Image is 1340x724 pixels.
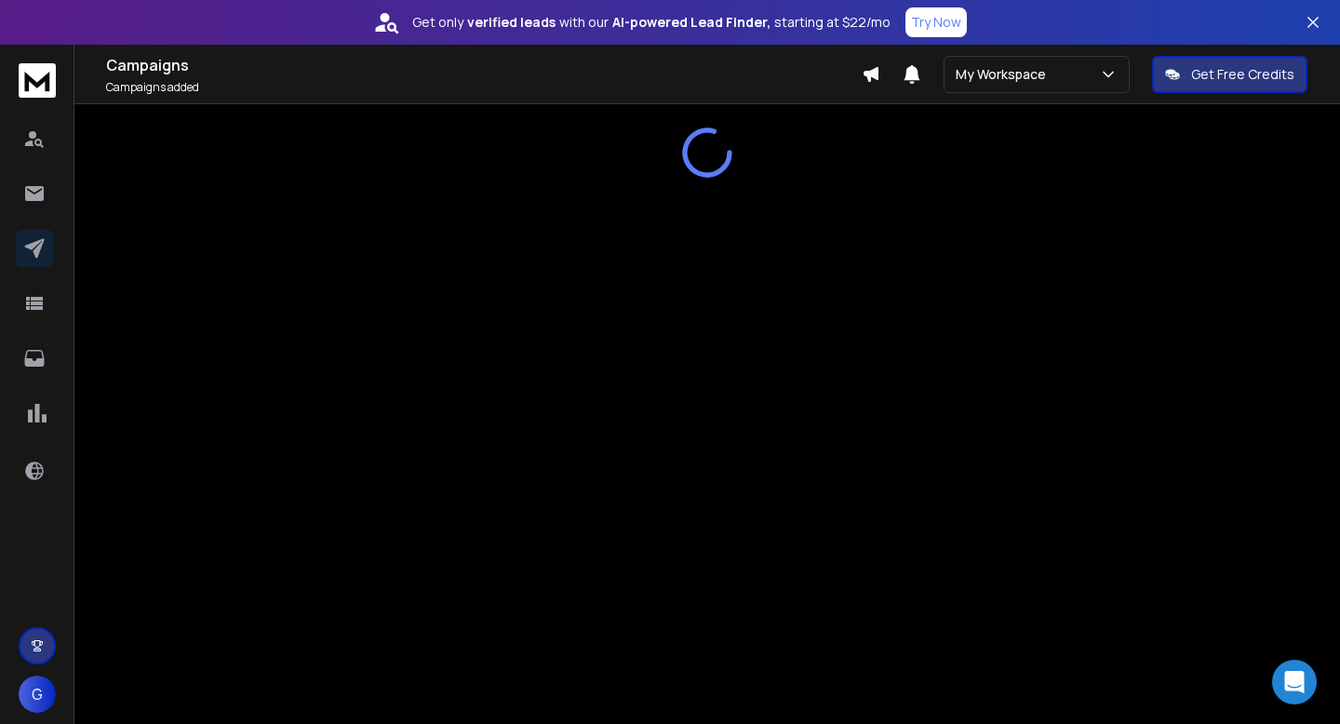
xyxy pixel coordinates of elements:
p: Campaigns added [106,80,862,95]
button: Try Now [905,7,967,37]
button: Get Free Credits [1152,56,1307,93]
strong: verified leads [467,13,556,32]
h1: Campaigns [106,54,862,76]
p: Get Free Credits [1191,65,1294,84]
p: Get only with our starting at $22/mo [412,13,891,32]
button: G [19,676,56,713]
p: My Workspace [956,65,1053,84]
p: Try Now [911,13,961,32]
strong: AI-powered Lead Finder, [612,13,770,32]
div: Open Intercom Messenger [1272,660,1317,704]
img: logo [19,63,56,98]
